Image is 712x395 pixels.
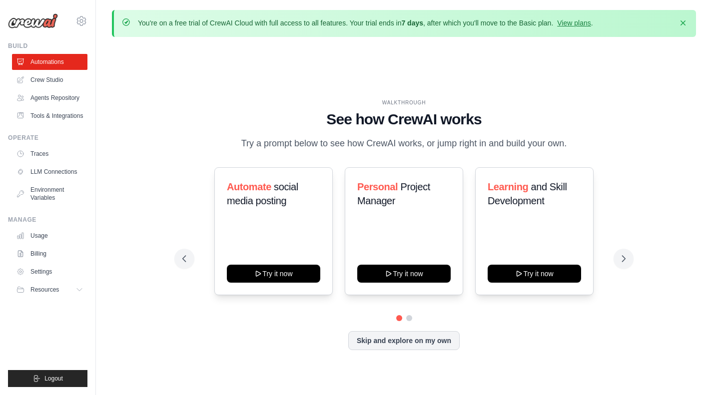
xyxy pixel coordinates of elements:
[12,146,87,162] a: Traces
[348,331,460,350] button: Skip and explore on my own
[12,54,87,70] a: Automations
[12,282,87,298] button: Resources
[488,181,528,192] span: Learning
[236,136,572,151] p: Try a prompt below to see how CrewAI works, or jump right in and build your own.
[182,99,626,106] div: WALKTHROUGH
[357,181,430,206] span: Project Manager
[12,108,87,124] a: Tools & Integrations
[12,246,87,262] a: Billing
[8,134,87,142] div: Operate
[8,13,58,28] img: Logo
[12,90,87,106] a: Agents Repository
[357,181,398,192] span: Personal
[138,18,593,28] p: You're on a free trial of CrewAI Cloud with full access to all features. Your trial ends in , aft...
[488,265,581,283] button: Try it now
[357,265,451,283] button: Try it now
[8,216,87,224] div: Manage
[12,228,87,244] a: Usage
[488,181,567,206] span: and Skill Development
[8,370,87,387] button: Logout
[44,375,63,383] span: Logout
[12,264,87,280] a: Settings
[12,72,87,88] a: Crew Studio
[401,19,423,27] strong: 7 days
[12,164,87,180] a: LLM Connections
[182,110,626,128] h1: See how CrewAI works
[557,19,591,27] a: View plans
[30,286,59,294] span: Resources
[12,182,87,206] a: Environment Variables
[8,42,87,50] div: Build
[227,265,320,283] button: Try it now
[227,181,271,192] span: Automate
[227,181,298,206] span: social media posting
